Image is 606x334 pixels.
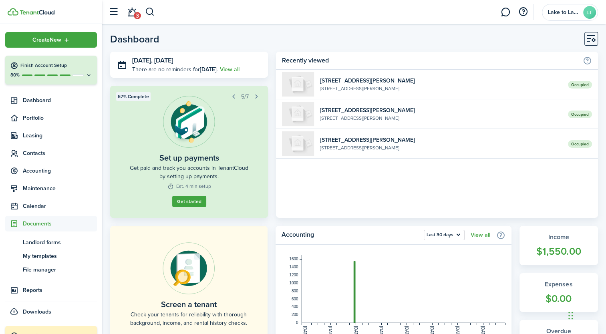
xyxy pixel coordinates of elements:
[282,56,579,65] home-widget-title: Recently viewed
[282,102,314,126] img: 1
[23,202,97,210] span: Calendar
[5,56,97,85] button: Finish Account Setup80%
[167,183,211,190] widget-step-time: Est. 4 min setup
[291,304,298,309] tspan: 400
[289,257,298,261] tspan: 1600
[527,244,590,259] widget-stats-count: $1,550.00
[5,263,97,276] a: File manager
[159,152,219,164] widget-step-title: Set up payments
[5,235,97,249] a: Landlord forms
[527,280,590,289] widget-stats-title: Expenses
[5,282,97,298] a: Reports
[23,167,97,175] span: Accounting
[566,296,606,334] iframe: Chat Widget
[20,10,54,15] img: TenantCloud
[241,93,249,101] span: 5/7
[163,96,215,148] img: Online payments
[527,232,590,242] widget-stats-title: Income
[289,281,298,285] tspan: 1000
[583,6,596,19] avatar-text: LT
[23,184,97,193] span: Maintenance
[568,111,592,118] span: Occupied
[320,144,562,151] widget-list-item-description: [STREET_ADDRESS][PERSON_NAME]
[5,249,97,263] a: My templates
[282,72,314,97] img: 2
[424,230,465,240] button: Last 30 days
[584,32,598,46] button: Customise
[134,12,141,19] span: 3
[23,219,97,228] span: Documents
[23,96,97,105] span: Dashboard
[23,149,97,157] span: Contacts
[568,81,592,89] span: Occupied
[320,76,562,85] widget-list-item-title: [STREET_ADDRESS][PERSON_NAME]
[320,85,562,92] widget-list-item-description: [STREET_ADDRESS][PERSON_NAME]
[128,310,250,327] home-placeholder-description: Check your tenants for reliability with thorough background, income, and rental history checks.
[291,312,298,317] tspan: 200
[172,196,206,207] a: Get started
[320,115,562,122] widget-list-item-description: [STREET_ADDRESS][PERSON_NAME]
[132,56,262,66] h3: [DATE], [DATE]
[161,298,217,310] home-placeholder-title: Screen a tenant
[23,131,97,140] span: Leasing
[118,93,149,100] span: 57% Complete
[282,230,420,240] home-widget-title: Accounting
[471,232,490,238] a: View all
[163,242,215,294] img: Online payments
[498,2,513,22] a: Messaging
[20,62,92,69] h4: Finish Account Setup
[8,8,18,16] img: TenantCloud
[296,320,298,325] tspan: 0
[200,65,217,74] b: [DATE]
[548,10,580,15] span: Lake to Lake Enterprises LLC
[251,91,262,102] button: Next step
[110,34,159,44] header-page-title: Dashboard
[23,238,97,247] span: Landlord forms
[145,5,155,19] button: Search
[424,230,465,240] button: Open menu
[128,164,250,181] widget-step-description: Get paid and track you accounts in TenantCloud by setting up payments.
[282,131,314,156] img: 1
[568,304,573,328] div: Drag
[106,4,121,20] button: Open sidebar
[291,289,298,293] tspan: 800
[516,5,530,19] button: Open resource center
[568,140,592,148] span: Occupied
[289,273,298,277] tspan: 1200
[23,286,97,294] span: Reports
[124,2,139,22] a: Notifications
[291,296,298,301] tspan: 600
[519,273,598,312] a: Expenses$0.00
[10,72,20,78] p: 80%
[527,291,590,306] widget-stats-count: $0.00
[32,37,61,43] span: Create New
[228,91,239,102] button: Prev step
[289,265,298,269] tspan: 1400
[23,266,97,274] span: File manager
[5,93,97,108] a: Dashboard
[220,65,240,74] a: View all
[23,308,51,316] span: Downloads
[5,32,97,48] button: Open menu
[132,65,218,74] p: There are no reminders for .
[23,114,97,122] span: Portfolio
[320,136,562,144] widget-list-item-title: [STREET_ADDRESS][PERSON_NAME]
[320,106,562,115] widget-list-item-title: [STREET_ADDRESS][PERSON_NAME]
[519,226,598,265] a: Income$1,550.00
[23,252,97,260] span: My templates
